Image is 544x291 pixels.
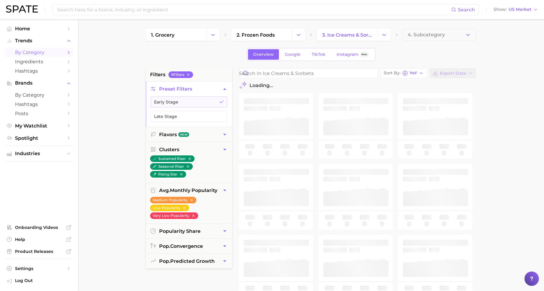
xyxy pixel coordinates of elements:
[429,68,476,78] button: Export Data
[153,157,156,160] img: sustained riser
[492,6,539,13] button: ShowUS Market
[312,52,325,57] span: TikTok
[5,24,73,33] a: Home
[380,68,427,78] button: Sort ByYoY
[150,197,196,203] button: Medium Popularity
[337,52,358,57] span: Instagram
[15,123,63,129] span: My Watchlist
[159,243,170,249] abbr: popularity index
[5,223,73,232] a: Onboarding Videos
[15,266,63,271] span: Settings
[509,8,531,11] span: US Market
[146,239,232,253] button: pop.convergence
[15,237,63,242] span: Help
[15,249,63,254] span: Product Releases
[56,4,451,15] input: Search here for a brand, industry, or ingredient
[5,100,73,109] a: Hashtags
[159,258,170,264] abbr: popularity index
[384,71,400,75] span: Sort By
[15,38,63,43] span: Trends
[150,212,198,219] button: Very Low Popularity
[5,133,73,143] a: Spotlight
[285,52,301,57] span: Google
[5,109,73,118] a: Posts
[5,264,73,273] a: Settings
[159,243,203,249] span: convergence
[15,80,63,86] span: Brands
[15,101,63,107] span: Hashtags
[322,32,373,38] span: 3. ice creams & sorbets
[150,71,165,78] span: filters
[458,7,475,13] span: Search
[5,48,73,57] a: by Category
[15,26,63,31] span: Home
[207,29,219,41] button: Change Category
[5,149,73,158] button: Industries
[168,71,193,78] button: 6Filters
[408,32,445,37] span: 4. Subcategory
[178,132,189,137] span: New
[5,235,73,244] a: Help
[146,82,232,96] button: Preset Filters
[280,49,306,60] a: Google
[15,151,63,156] span: Industries
[146,29,207,41] a: 1. grocery
[403,29,476,41] button: 4. Subcategory
[146,254,232,268] button: pop.predicted growth
[15,59,63,64] span: Ingredients
[151,96,227,108] button: Early Stage
[153,172,156,176] img: rising star
[150,205,189,211] button: Low Popularity
[5,276,73,286] a: Log out. Currently logged in with e-mail hannah@spate.nyc.
[159,187,217,193] span: monthly popularity
[15,135,63,141] span: Spotlight
[5,36,73,45] button: Trends
[15,111,63,116] span: Posts
[5,57,73,66] a: Ingredients
[292,29,305,41] button: Change Category
[5,66,73,76] a: Hashtags
[378,29,391,41] button: Change Category
[15,225,63,230] span: Onboarding Videos
[317,29,378,41] a: 3. ice creams & sorbets
[146,142,232,157] button: Clusters
[151,111,227,122] button: Late Stage
[410,71,417,75] span: YoY
[159,86,192,92] span: Preset Filters
[153,165,156,168] img: seasonal riser
[159,258,215,264] span: predicted growth
[237,32,275,38] span: 2. frozen foods
[5,121,73,130] a: My Watchlist
[150,171,186,178] button: rising star
[440,71,466,76] span: Export Data
[253,52,274,57] span: Overview
[231,29,292,41] a: 2. frozen foods
[331,49,374,60] a: InstagramBeta
[146,183,232,198] button: avg.monthly popularity
[15,49,63,55] span: by Category
[5,79,73,88] button: Brands
[150,155,195,162] button: sustained riser
[146,127,232,142] button: FlavorsNew
[159,187,170,193] abbr: average
[159,147,179,152] span: Clusters
[239,68,378,78] input: Search in ice creams & sorbets
[5,247,73,256] a: Product Releases
[5,90,73,100] a: by Category
[249,82,273,88] span: Loading...
[159,228,201,234] span: popularity share
[307,49,331,60] a: TikTok
[15,278,68,283] span: Log Out
[361,52,367,57] span: Beta
[151,32,174,38] span: 1. grocery
[248,49,279,60] a: Overview
[15,68,63,74] span: Hashtags
[15,92,63,98] span: by Category
[494,8,507,11] span: Show
[6,5,38,13] img: SPATE
[150,163,193,170] button: seasonal riser
[146,224,232,238] button: popularity share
